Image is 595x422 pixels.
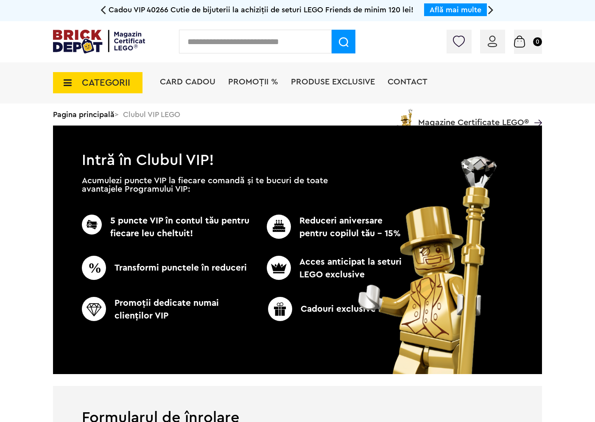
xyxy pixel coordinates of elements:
[418,107,529,127] span: Magazine Certificate LEGO®
[160,78,215,86] a: Card Cadou
[82,297,253,322] p: Promoţii dedicate numai clienţilor VIP
[228,78,278,86] a: PROMOȚII %
[82,176,328,193] p: Acumulezi puncte VIP la fiecare comandă și te bucuri de toate avantajele Programului VIP:
[82,256,106,280] img: CC_BD_Green_chek_mark
[253,256,405,281] p: Acces anticipat la seturi LEGO exclusive
[529,107,542,116] a: Magazine Certificate LEGO®
[268,297,292,321] img: CC_BD_Green_chek_mark
[82,256,253,280] p: Transformi punctele în reduceri
[253,215,405,240] p: Reduceri aniversare pentru copilul tău - 15%
[388,78,427,86] a: Contact
[533,37,542,46] small: 0
[82,78,130,87] span: CATEGORII
[349,156,507,374] img: vip_page_image
[53,126,542,165] h1: Intră în Clubul VIP!
[267,256,291,280] img: CC_BD_Green_chek_mark
[267,215,291,239] img: CC_BD_Green_chek_mark
[82,215,253,240] p: 5 puncte VIP în contul tău pentru fiecare leu cheltuit!
[430,6,481,14] a: Află mai multe
[291,78,375,86] a: Produse exclusive
[82,215,102,235] img: CC_BD_Green_chek_mark
[109,6,413,14] span: Cadou VIP 40266 Cutie de bijuterii la achiziții de seturi LEGO Friends de minim 120 lei!
[82,297,106,321] img: CC_BD_Green_chek_mark
[249,297,420,321] p: Cadouri exclusive LEGO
